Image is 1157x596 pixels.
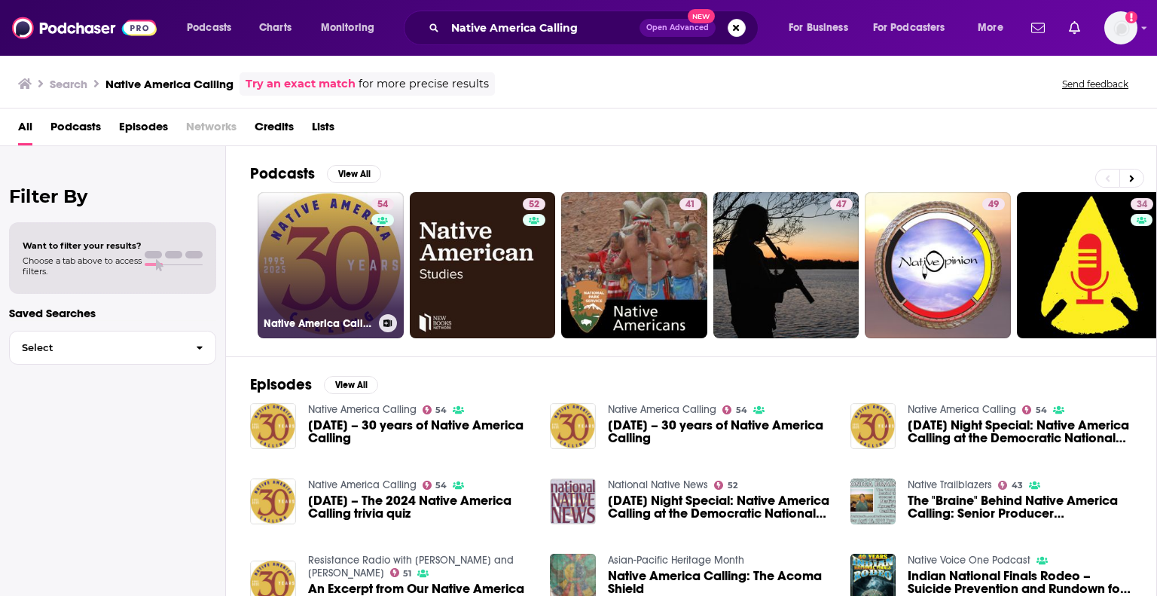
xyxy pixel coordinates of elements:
[176,16,251,40] button: open menu
[23,240,142,251] span: Want to filter your results?
[50,115,101,145] a: Podcasts
[1137,197,1147,212] span: 34
[9,306,216,320] p: Saved Searches
[908,554,1030,567] a: Native Voice One Podcast
[908,494,1132,520] span: The "Braine" Behind Native America Calling: Senior Producer [PERSON_NAME]
[308,494,533,520] a: Friday, December 27, 2024 – The 2024 Native America Calling trivia quiz
[9,185,216,207] h2: Filter By
[873,17,945,38] span: For Podcasters
[250,478,296,524] img: Friday, December 27, 2024 – The 2024 Native America Calling trivia quiz
[186,115,237,145] span: Networks
[908,570,1132,595] a: Indian National Finals Rodeo – Suicide Prevention and Rundown for Native America Calling
[850,403,896,449] a: Thursday Night Special: Native America Calling at the Democratic National Convention
[250,375,378,394] a: EpisodesView All
[640,19,716,37] button: Open AdvancedNew
[312,115,334,145] a: Lists
[435,407,447,414] span: 54
[713,192,859,338] a: 47
[998,481,1023,490] a: 43
[608,554,744,567] a: Asian-Pacific Heritage Month
[608,478,708,491] a: National Native News
[736,407,747,414] span: 54
[246,75,356,93] a: Try an exact match
[259,17,292,38] span: Charts
[390,568,412,577] a: 51
[423,405,447,414] a: 54
[187,17,231,38] span: Podcasts
[789,17,848,38] span: For Business
[865,192,1011,338] a: 49
[608,570,832,595] a: Native America Calling: The Acoma Shield
[550,403,596,449] img: Thursday, June 5, 2025 – 30 years of Native America Calling
[550,478,596,524] img: Thursday Night Special: Native America Calling at the Democratic National Convention
[327,165,381,183] button: View All
[1104,11,1137,44] img: User Profile
[778,16,867,40] button: open menu
[608,419,832,445] a: Thursday, June 5, 2025 – 30 years of Native America Calling
[264,317,373,330] h3: Native America Calling
[403,570,411,577] span: 51
[608,403,716,416] a: Native America Calling
[1036,407,1047,414] span: 54
[978,17,1003,38] span: More
[445,16,640,40] input: Search podcasts, credits, & more...
[850,478,896,524] a: The "Braine" Behind Native America Calling: Senior Producer Monica Braine
[646,24,709,32] span: Open Advanced
[371,198,394,210] a: 54
[836,197,847,212] span: 47
[679,198,701,210] a: 41
[310,16,394,40] button: open menu
[830,198,853,210] a: 47
[250,403,296,449] img: Thursday, June 5, 2025 – 30 years of Native America Calling
[258,192,404,338] a: 54Native America Calling
[105,77,234,91] h3: Native America Calling
[249,16,301,40] a: Charts
[523,198,545,210] a: 52
[12,14,157,42] img: Podchaser - Follow, Share and Rate Podcasts
[608,494,832,520] a: Thursday Night Special: Native America Calling at the Democratic National Convention
[1012,482,1023,489] span: 43
[908,419,1132,445] a: Thursday Night Special: Native America Calling at the Democratic National Convention
[1104,11,1137,44] button: Show profile menu
[359,75,489,93] span: for more precise results
[908,419,1132,445] span: [DATE] Night Special: Native America Calling at the Democratic National Convention
[308,494,533,520] span: [DATE] – The 2024 Native America Calling trivia quiz
[308,554,514,579] a: Resistance Radio with John and Regan
[714,481,737,490] a: 52
[1022,405,1047,414] a: 54
[982,198,1005,210] a: 49
[250,375,312,394] h2: Episodes
[1025,15,1051,41] a: Show notifications dropdown
[1063,15,1086,41] a: Show notifications dropdown
[250,164,315,183] h2: Podcasts
[255,115,294,145] a: Credits
[410,192,556,338] a: 52
[722,405,747,414] a: 54
[435,482,447,489] span: 54
[324,376,378,394] button: View All
[529,197,539,212] span: 52
[23,255,142,277] span: Choose a tab above to access filters.
[308,478,417,491] a: Native America Calling
[250,164,381,183] a: PodcastsView All
[1125,11,1137,23] svg: Add a profile image
[608,494,832,520] span: [DATE] Night Special: Native America Calling at the Democratic National Convention
[561,192,707,338] a: 41
[908,403,1016,416] a: Native America Calling
[1131,198,1153,210] a: 34
[908,494,1132,520] a: The "Braine" Behind Native America Calling: Senior Producer Monica Braine
[308,403,417,416] a: Native America Calling
[608,419,832,445] span: [DATE] – 30 years of Native America Calling
[988,197,999,212] span: 49
[423,481,447,490] a: 54
[685,197,695,212] span: 41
